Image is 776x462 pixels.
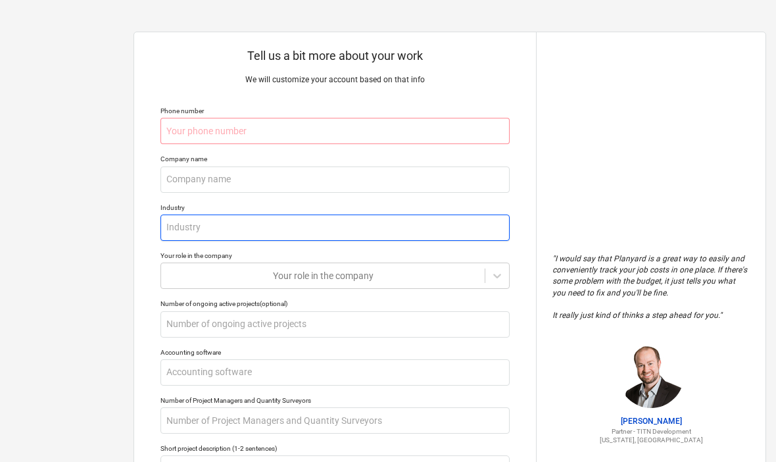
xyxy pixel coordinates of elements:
[160,311,510,338] input: Number of ongoing active projects
[160,251,510,260] div: Your role in the company
[160,107,510,115] div: Phone number
[710,399,776,462] iframe: Chat Widget
[160,215,510,241] input: Industry
[160,74,510,86] p: We will customize your account based on that info
[552,436,750,444] p: [US_STATE], [GEOGRAPHIC_DATA]
[160,348,510,357] div: Accounting software
[160,118,510,144] input: Your phone number
[160,167,510,193] input: Company name
[160,299,510,308] div: Number of ongoing active projects (optional)
[160,396,510,405] div: Number of Project Managers and Quantity Surveyors
[160,359,510,386] input: Accounting software
[552,416,750,427] p: [PERSON_NAME]
[160,407,510,434] input: Number of Project Managers and Quantity Surveyors
[160,155,510,163] div: Company name
[160,203,510,212] div: Industry
[618,342,684,408] img: Jordan Cohen
[160,48,510,64] p: Tell us a bit more about your work
[160,444,510,453] div: Short project description (1-2 sentences)
[552,253,750,321] p: " I would say that Planyard is a great way to easily and conveniently track your job costs in one...
[552,427,750,436] p: Partner - TITN Development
